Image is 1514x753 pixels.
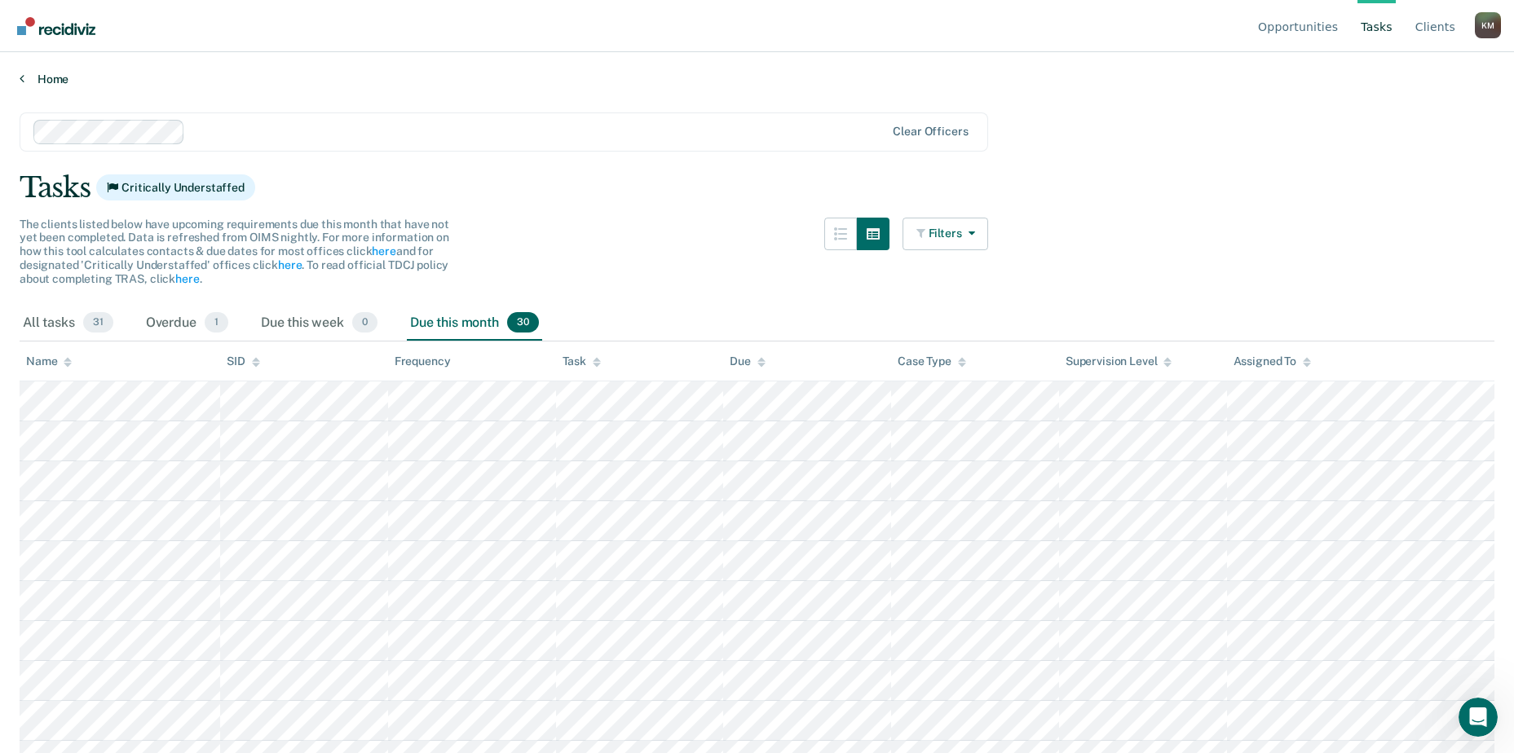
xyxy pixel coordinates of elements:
[1066,354,1172,368] div: Supervision Level
[20,171,1494,205] div: Tasks
[1475,12,1501,38] button: Profile dropdown button
[352,312,377,333] span: 0
[175,272,199,285] a: here
[96,174,255,200] span: Critically Understaffed
[20,72,1494,86] a: Home
[278,258,302,271] a: here
[893,125,968,139] div: Clear officers
[898,354,966,368] div: Case Type
[407,306,542,341] div: Due this month30
[372,244,395,258] a: here
[20,306,117,341] div: All tasks31
[1234,354,1311,368] div: Assigned To
[83,312,113,333] span: 31
[26,354,72,368] div: Name
[17,17,95,35] img: Recidiviz
[258,306,381,341] div: Due this week0
[1459,698,1498,737] iframe: Intercom live chat
[143,306,232,341] div: Overdue1
[730,354,766,368] div: Due
[395,354,451,368] div: Frequency
[227,354,260,368] div: SID
[903,218,989,250] button: Filters
[20,218,449,285] span: The clients listed below have upcoming requirements due this month that have not yet been complet...
[563,354,601,368] div: Task
[1475,12,1501,38] div: K M
[205,312,228,333] span: 1
[507,312,539,333] span: 30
